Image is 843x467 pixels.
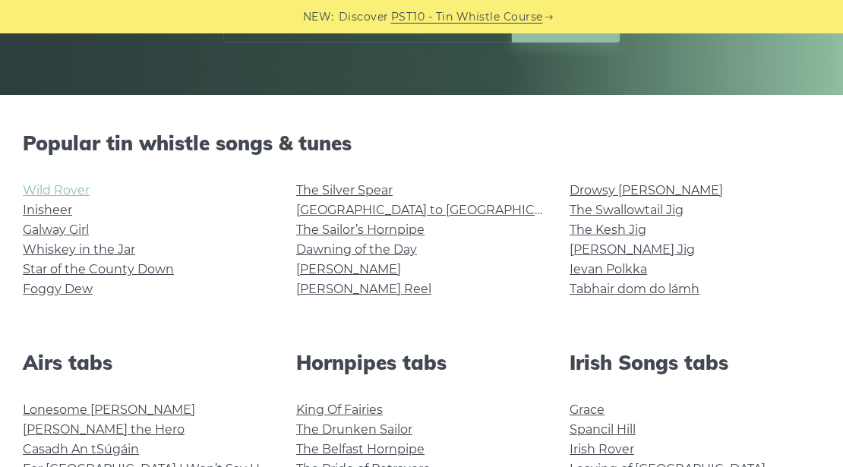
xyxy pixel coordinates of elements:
[23,262,174,276] a: Star of the County Down
[570,422,636,437] a: Spancil Hill
[296,282,431,296] a: [PERSON_NAME] Reel
[296,203,576,217] a: [GEOGRAPHIC_DATA] to [GEOGRAPHIC_DATA]
[570,222,646,237] a: The Kesh Jig
[296,422,412,437] a: The Drunken Sailor
[570,262,647,276] a: Ievan Polkka
[23,222,89,237] a: Galway Girl
[23,183,90,197] a: Wild Rover
[339,8,389,26] span: Discover
[23,402,195,417] a: Lonesome [PERSON_NAME]
[296,262,401,276] a: [PERSON_NAME]
[570,442,634,456] a: Irish Rover
[570,402,605,417] a: Grace
[23,131,820,155] h2: Popular tin whistle songs & tunes
[23,242,135,257] a: Whiskey in the Jar
[23,442,139,456] a: Casadh An tSúgáin
[296,183,393,197] a: The Silver Spear
[570,351,820,374] h2: Irish Songs tabs
[296,402,383,417] a: King Of Fairies
[391,8,543,26] a: PST10 - Tin Whistle Course
[23,351,273,374] h2: Airs tabs
[570,242,695,257] a: [PERSON_NAME] Jig
[23,203,72,217] a: Inisheer
[303,8,334,26] span: NEW:
[570,183,723,197] a: Drowsy [PERSON_NAME]
[23,282,93,296] a: Foggy Dew
[296,222,425,237] a: The Sailor’s Hornpipe
[296,242,417,257] a: Dawning of the Day
[570,282,699,296] a: Tabhair dom do lámh
[570,203,684,217] a: The Swallowtail Jig
[296,351,547,374] h2: Hornpipes tabs
[23,422,185,437] a: [PERSON_NAME] the Hero
[296,442,425,456] a: The Belfast Hornpipe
